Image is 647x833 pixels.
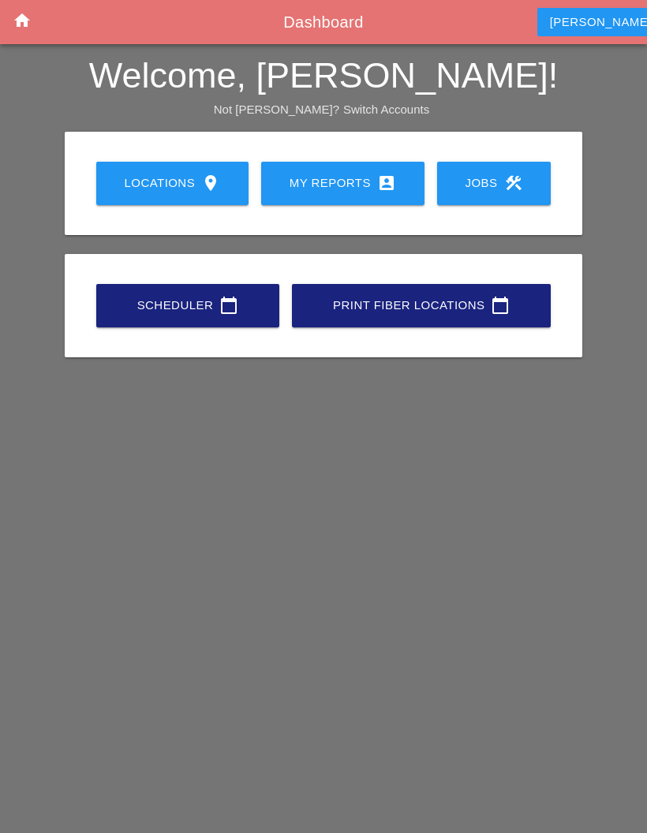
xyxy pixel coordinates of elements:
i: location_on [201,174,220,192]
i: home [13,11,32,30]
a: My Reports [261,162,424,205]
a: Locations [96,162,249,205]
span: Dashboard [283,13,363,31]
div: Scheduler [122,296,254,315]
div: Locations [122,174,223,192]
div: Print Fiber Locations [317,296,525,315]
div: My Reports [286,174,399,192]
a: Jobs [437,162,552,205]
a: Scheduler [96,284,279,327]
span: Not [PERSON_NAME]? [214,103,339,116]
i: account_box [377,174,396,192]
i: calendar_today [491,296,510,315]
div: Jobs [462,174,526,192]
i: calendar_today [219,296,238,315]
a: Print Fiber Locations [292,284,551,327]
a: Switch Accounts [343,103,429,116]
i: construction [504,174,523,192]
